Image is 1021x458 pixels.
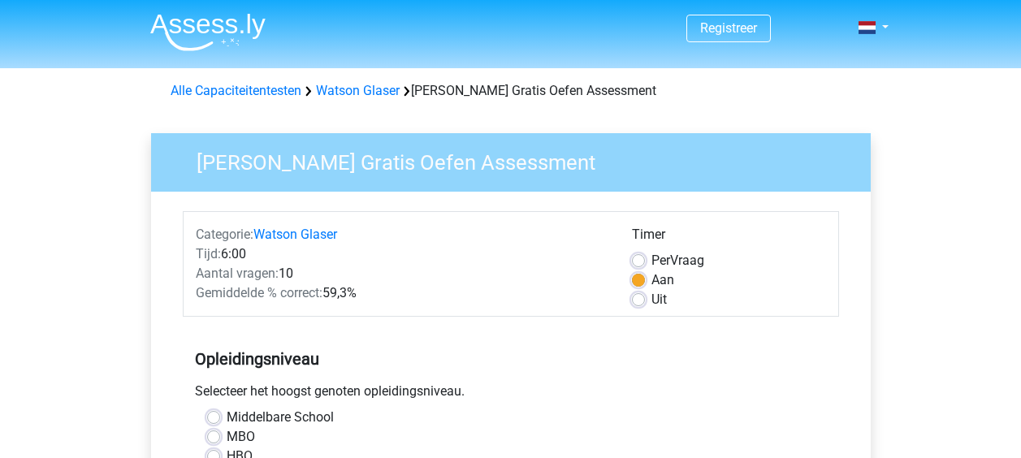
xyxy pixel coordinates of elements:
[196,285,322,300] span: Gemiddelde % correct:
[651,251,704,270] label: Vraag
[651,253,670,268] span: Per
[171,83,301,98] a: Alle Capaciteitentesten
[196,266,279,281] span: Aantal vragen:
[227,427,255,447] label: MBO
[316,83,400,98] a: Watson Glaser
[150,13,266,51] img: Assessly
[632,225,826,251] div: Timer
[651,270,674,290] label: Aan
[253,227,337,242] a: Watson Glaser
[164,81,858,101] div: [PERSON_NAME] Gratis Oefen Assessment
[184,283,620,303] div: 59,3%
[184,264,620,283] div: 10
[184,244,620,264] div: 6:00
[195,343,827,375] h5: Opleidingsniveau
[651,290,667,309] label: Uit
[183,382,839,408] div: Selecteer het hoogst genoten opleidingsniveau.
[227,408,334,427] label: Middelbare School
[700,20,757,36] a: Registreer
[196,246,221,261] span: Tijd:
[196,227,253,242] span: Categorie:
[177,144,859,175] h3: [PERSON_NAME] Gratis Oefen Assessment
